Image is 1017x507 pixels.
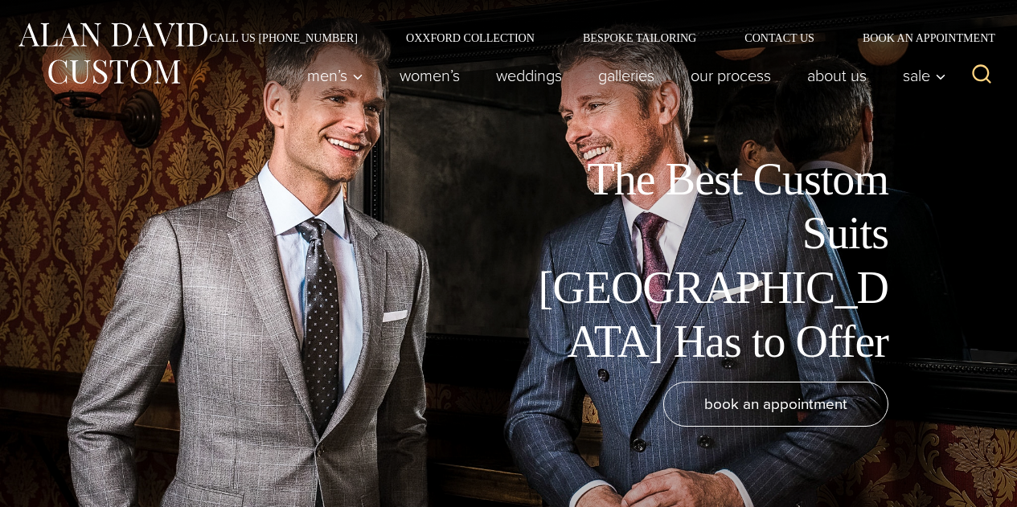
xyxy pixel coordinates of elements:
span: book an appointment [704,392,847,415]
span: Men’s [307,67,363,84]
img: Alan David Custom [16,18,209,89]
a: Our Process [673,59,789,92]
a: Book an Appointment [839,32,1001,43]
a: book an appointment [663,382,888,427]
a: Women’s [382,59,478,92]
nav: Primary Navigation [289,59,955,92]
span: Sale [903,67,946,84]
a: weddings [478,59,580,92]
nav: Secondary Navigation [185,32,1001,43]
a: Bespoke Tailoring [559,32,720,43]
h1: The Best Custom Suits [GEOGRAPHIC_DATA] Has to Offer [527,153,888,369]
a: Call Us [PHONE_NUMBER] [185,32,382,43]
a: About Us [789,59,885,92]
a: Galleries [580,59,673,92]
a: Contact Us [720,32,839,43]
a: Oxxford Collection [382,32,559,43]
button: View Search Form [962,56,1001,95]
